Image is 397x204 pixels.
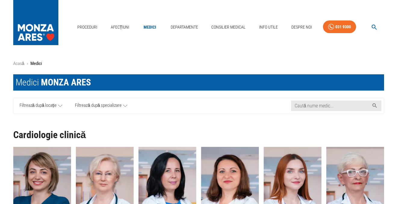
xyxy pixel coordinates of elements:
a: Info Utile [257,21,280,33]
a: Afecțiuni [108,21,132,33]
a: 031 9300 [323,20,356,33]
li: › [27,60,28,67]
span: Filtrează după locație [20,102,57,110]
a: Despre Noi [289,21,314,33]
nav: breadcrumb [13,60,384,67]
div: Medici [16,77,91,88]
a: Medici [140,21,160,33]
div: 031 9300 [335,23,351,31]
span: Filtrează după specializare [75,102,122,110]
a: Filtrează după locație [14,98,69,113]
a: Acasă [13,61,24,66]
p: Medici [30,60,42,67]
a: Filtrează după specializare [69,98,134,113]
a: Consilier Medical [209,21,248,33]
h1: Cardiologie clinică [13,130,384,140]
span: MONZA ARES [41,77,91,88]
a: Departamente [168,21,200,33]
a: Proceduri [75,21,100,33]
